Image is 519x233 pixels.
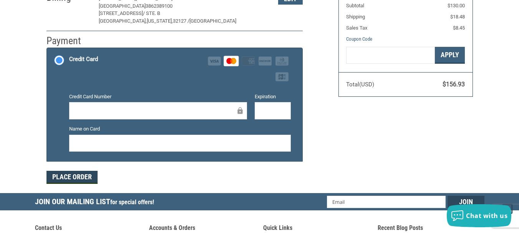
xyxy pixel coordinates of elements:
[99,18,147,24] span: [GEOGRAPHIC_DATA],
[346,14,365,20] span: Shipping
[346,81,374,88] span: Total (USD)
[346,47,435,64] input: Gift Certificate or Coupon Code
[453,25,465,31] span: $8.45
[99,10,143,16] span: [STREET_ADDRESS]
[327,196,446,208] input: Email
[466,212,507,220] span: Chat with us
[346,36,372,42] a: Coupon Code
[143,10,160,16] span: / STE. B
[69,125,291,133] label: Name on Card
[346,25,367,31] span: Sales Tax
[448,3,465,8] span: $130.00
[46,171,98,184] button: Place Order
[189,18,236,24] span: [GEOGRAPHIC_DATA]
[69,53,98,66] div: Credit Card
[69,93,247,101] label: Credit Card Number
[173,18,189,24] span: 32127 /
[255,93,291,101] label: Expiration
[346,3,364,8] span: Subtotal
[110,198,154,206] span: for special offers!
[146,3,172,9] span: 3862389100
[147,18,173,24] span: [US_STATE],
[35,193,158,213] h5: Join Our Mailing List
[99,3,146,9] span: [GEOGRAPHIC_DATA]
[435,47,465,64] button: Apply
[443,81,465,88] span: $156.93
[447,204,511,227] button: Chat with us
[46,35,91,47] h2: Payment
[450,14,465,20] span: $18.48
[448,196,484,208] input: Join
